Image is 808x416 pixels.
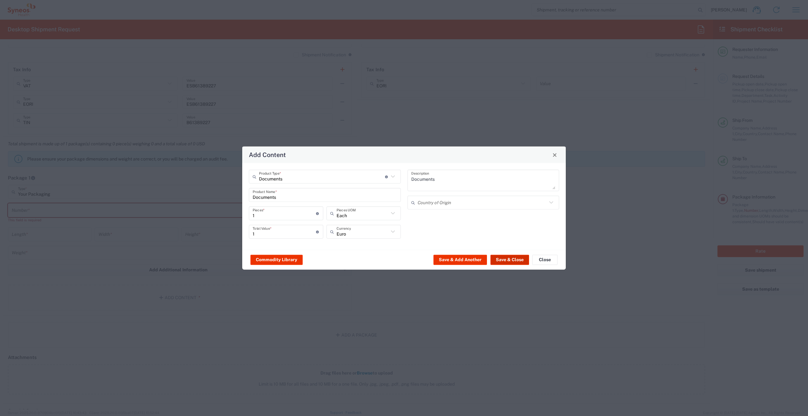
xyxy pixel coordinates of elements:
button: Save & Add Another [433,255,487,265]
h4: Add Content [249,150,286,159]
button: Close [532,255,558,265]
button: Save & Close [490,255,529,265]
button: Commodity Library [250,255,303,265]
button: Close [550,150,559,159]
